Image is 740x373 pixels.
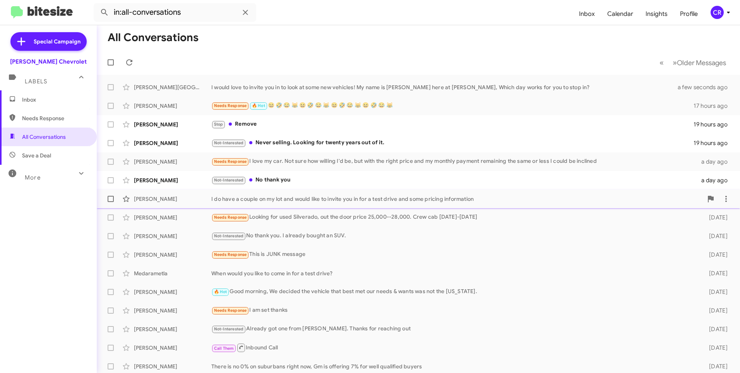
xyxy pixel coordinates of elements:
div: [PERSON_NAME] Chevrolet [10,58,87,66]
div: I would love to invite you in to look at some new vehicles! My name is [PERSON_NAME] here at [PER... [211,83,687,91]
div: [DATE] [697,325,734,333]
span: Needs Response [214,252,247,257]
a: Profile [674,3,704,25]
span: Needs Response [22,114,88,122]
button: CR [704,6,731,19]
div: [PERSON_NAME] [134,102,211,110]
div: [DATE] [697,269,734,277]
div: 19 hours ago [694,139,734,147]
span: Needs Response [214,308,247,313]
div: Medarametla [134,269,211,277]
input: Search [94,3,256,22]
div: [PERSON_NAME] [134,325,211,333]
div: 17 hours ago [694,102,734,110]
div: [DATE] [697,251,734,259]
div: Looking for used Silverado, out the door price 25,000--28,000. Crew cab [DATE]-[DATE] [211,213,697,222]
span: « [659,58,664,67]
div: No thank you. I already bought an SUV. [211,231,697,240]
a: Special Campaign [10,32,87,51]
div: 😆 🤣 😂 😹 😆 🤣 😂 😹 😆 🤣 😂 😹 😆 🤣 😂 😹 [211,101,694,110]
div: a day ago [697,158,734,166]
div: [PERSON_NAME] [134,363,211,370]
div: I do have a couple on my lot and would like to invite you in for a test drive and some pricing in... [211,195,703,203]
div: Already got one from [PERSON_NAME]. Thanks for reaching out [211,325,697,333]
div: a few seconds ago [687,83,734,91]
span: Special Campaign [34,38,81,45]
div: [DATE] [697,307,734,314]
div: a day ago [697,176,734,184]
div: [DATE] [697,344,734,352]
div: There is no 0% on suburbans right now, Gm is offering 7% for well qualified buyers [211,363,697,370]
div: Remove [211,120,694,129]
div: I am set thanks [211,306,697,315]
div: [DATE] [697,288,734,296]
span: Older Messages [677,59,726,67]
div: [PERSON_NAME] [134,121,211,128]
div: This is JUNK message [211,250,697,259]
h1: All Conversations [108,31,199,44]
a: Calendar [601,3,639,25]
span: Not-Interested [214,326,244,332]
div: When would you like to come in for a test drive? [211,269,697,277]
a: Inbox [573,3,601,25]
span: Not-Interested [214,233,244,238]
div: [PERSON_NAME] [134,195,211,203]
span: All Conversations [22,133,66,141]
nav: Page navigation example [655,55,731,71]
span: Save a Deal [22,152,51,159]
div: [PERSON_NAME] [134,176,211,184]
button: Previous [655,55,668,71]
div: [DATE] [697,363,734,370]
span: Needs Response [214,215,247,220]
span: Not-Interested [214,178,244,183]
div: [DATE] [697,232,734,240]
span: 🔥 Hot [214,289,227,294]
div: [PERSON_NAME] [134,288,211,296]
div: [PERSON_NAME] [134,232,211,240]
div: CR [711,6,724,19]
span: » [673,58,677,67]
div: No thank you [211,176,697,185]
div: [PERSON_NAME] [134,307,211,314]
span: Not-Interested [214,140,244,145]
span: Call Them [214,346,234,351]
a: Insights [639,3,674,25]
div: [PERSON_NAME] [134,214,211,221]
div: Never selling. Looking for twenty years out of it. [211,138,694,147]
span: Needs Response [214,103,247,108]
span: Stop [214,122,223,127]
div: [DATE] [697,214,734,221]
div: I love my car. Not sure how willing I'd be, but with the right price and my monthly payment remai... [211,157,697,166]
div: [PERSON_NAME][GEOGRAPHIC_DATA] [134,83,211,91]
div: Good morning, We decided the vehicle that best met our needs & wants was not the [US_STATE]. [211,287,697,296]
span: More [25,174,41,181]
div: 19 hours ago [694,121,734,128]
div: [PERSON_NAME] [134,139,211,147]
span: Needs Response [214,159,247,164]
div: Inbound Call [211,343,697,352]
span: 🔥 Hot [252,103,265,108]
span: Inbox [22,96,88,104]
div: [PERSON_NAME] [134,344,211,352]
button: Next [668,55,731,71]
span: Labels [25,78,47,85]
div: [PERSON_NAME] [134,251,211,259]
div: [PERSON_NAME] [134,158,211,166]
